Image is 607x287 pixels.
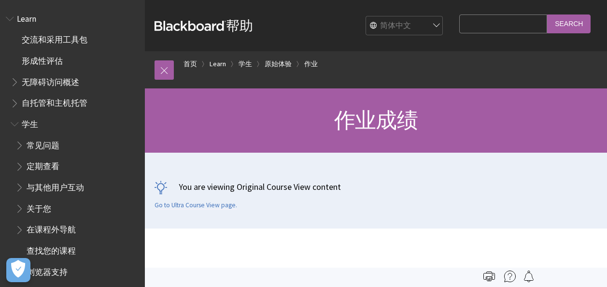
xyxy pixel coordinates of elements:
span: 作业成绩 [334,107,418,133]
a: Blackboard帮助 [155,17,253,34]
span: 常见问题 [27,137,59,150]
span: 在课程外导航 [27,222,76,235]
span: 无障碍访问概述 [22,74,79,87]
span: 形成性评估 [22,53,63,66]
span: 定期查看 [27,158,59,172]
select: Site Language Selector [366,16,443,36]
span: Learn [17,11,36,24]
img: Print [483,271,495,282]
p: You are viewing Original Course View content [155,181,597,193]
span: 浏览器支持 [27,264,68,277]
input: Search [547,14,591,33]
a: Learn [210,58,226,70]
strong: Blackboard [155,21,226,31]
span: 交流和采用工具包 [22,32,87,45]
a: 作业 [304,58,318,70]
span: 查找您的课程 [27,243,76,256]
a: 学生 [239,58,252,70]
a: Go to Ultra Course View page. [155,201,237,210]
a: 首页 [184,58,197,70]
span: 关于您 [27,201,51,214]
span: 与其他用户互动 [27,179,84,192]
span: 学生 [22,116,38,129]
button: Open Preferences [6,258,30,282]
img: More help [504,271,516,282]
a: 原始体验 [265,58,292,70]
img: Follow this page [523,271,535,282]
span: 自托管和主机托管 [22,95,87,108]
